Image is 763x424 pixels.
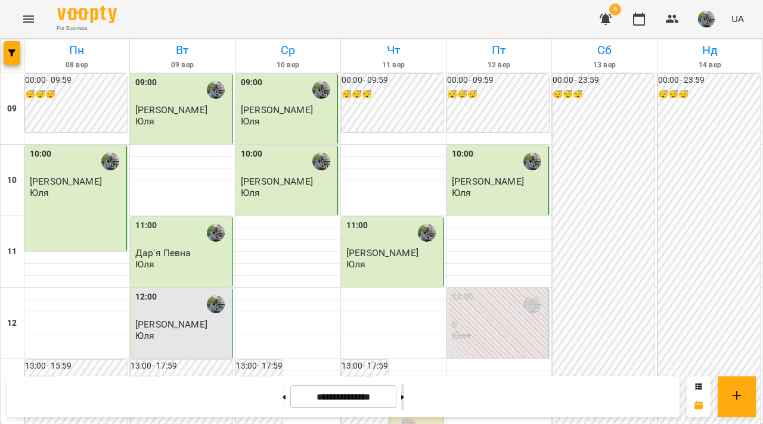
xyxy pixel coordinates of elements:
label: 12:00 [135,291,157,304]
img: Юля [207,224,225,242]
h6: Ср [237,41,339,60]
h6: 00:00 - 23:59 [658,74,760,87]
p: Юля [346,259,365,269]
h6: 😴😴😴 [553,88,655,101]
img: c71655888622cca4d40d307121b662d7.jpeg [698,11,715,27]
span: For Business [57,24,117,32]
img: Юля [207,295,225,313]
h6: 😴😴😴 [658,88,760,101]
label: 10:00 [452,148,474,161]
label: 11:00 [135,219,157,232]
img: Юля [418,224,436,242]
p: 0 [452,319,546,329]
h6: 00:00 - 23:59 [553,74,655,87]
span: [PERSON_NAME] [241,104,313,116]
h6: 13 вер [554,60,655,71]
h6: 13:00 - 17:59 [236,360,283,373]
h6: Пт [448,41,550,60]
h6: 10 вер [237,60,339,71]
img: Юля [312,152,330,170]
p: Юля [241,116,260,126]
p: Юля [452,331,471,341]
h6: 00:00 - 09:59 [25,74,127,87]
h6: 12 [7,317,17,330]
h6: Нд [659,41,761,60]
img: Юля [312,81,330,99]
span: [PERSON_NAME] [135,319,207,330]
label: 09:00 [135,76,157,89]
h6: 10 [7,174,17,187]
h6: 13:00 - 15:59 [25,360,127,373]
label: 11:00 [346,219,368,232]
label: 10:00 [30,148,52,161]
h6: Сб [554,41,655,60]
h6: 😴😴😴 [25,88,127,101]
h6: 08 вер [26,60,128,71]
span: [PERSON_NAME] [135,104,207,116]
h6: 13:00 - 17:59 [131,360,232,373]
button: UA [727,8,749,30]
span: [PERSON_NAME] [30,176,102,187]
button: Menu [14,5,43,33]
h6: 09 вер [132,60,233,71]
p: Юля [135,331,154,341]
p: Юля [135,116,154,126]
h6: 11 вер [343,60,444,71]
h6: 😴😴😴 [342,88,443,101]
span: UA [731,13,744,25]
p: Юля [452,188,471,198]
h6: Пн [26,41,128,60]
h6: 13:00 - 17:59 [342,360,388,373]
h6: 09 [7,102,17,116]
h6: Вт [132,41,233,60]
span: Дар'я Певна [135,247,191,258]
label: 09:00 [241,76,263,89]
img: Юля [523,295,541,313]
h6: 00:00 - 09:59 [447,74,549,87]
label: 10:00 [241,148,263,161]
h6: 11 [7,245,17,258]
span: [PERSON_NAME] [346,247,418,258]
h6: 00:00 - 09:59 [342,74,443,87]
img: Voopty Logo [57,6,117,23]
h6: Чт [343,41,444,60]
h6: 14 вер [659,60,761,71]
h6: 😴😴😴 [447,88,549,101]
label: 12:00 [452,291,474,304]
p: Юля [135,259,154,269]
img: Юля [207,81,225,99]
p: Юля [30,188,49,198]
span: [PERSON_NAME] [452,176,524,187]
img: Юля [101,152,119,170]
span: 6 [609,4,621,15]
span: [PERSON_NAME] [241,176,313,187]
img: Юля [523,152,541,170]
h6: 12 вер [448,60,550,71]
p: Юля [241,188,260,198]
